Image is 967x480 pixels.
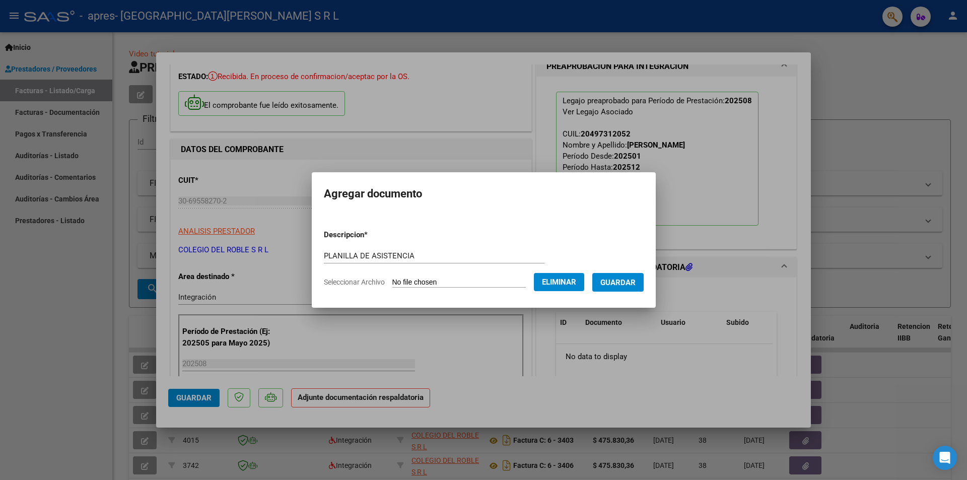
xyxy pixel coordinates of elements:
[324,184,644,203] h2: Agregar documento
[324,229,420,241] p: Descripcion
[534,273,584,291] button: Eliminar
[933,446,957,470] div: Open Intercom Messenger
[542,278,576,287] span: Eliminar
[324,278,385,286] span: Seleccionar Archivo
[600,278,636,287] span: Guardar
[592,273,644,292] button: Guardar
